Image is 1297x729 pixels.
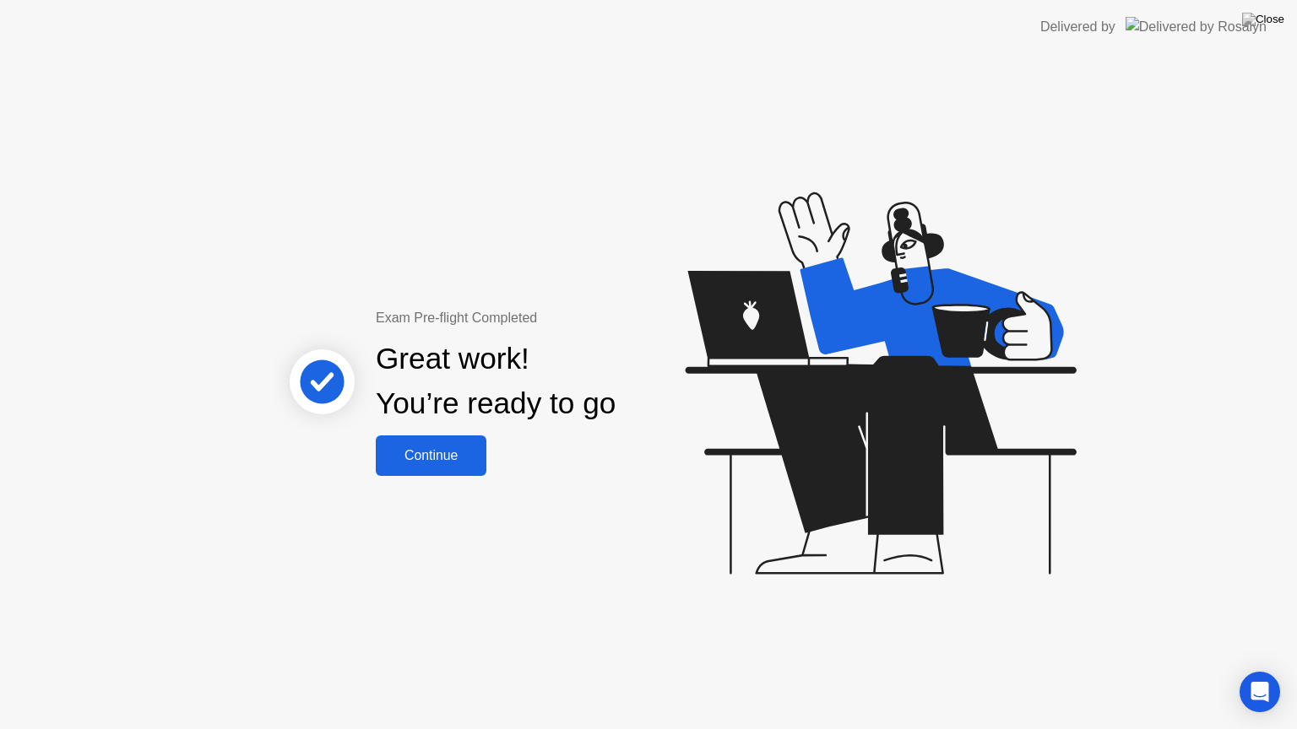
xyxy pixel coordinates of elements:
[376,308,724,328] div: Exam Pre-flight Completed
[1126,17,1267,36] img: Delivered by Rosalyn
[381,448,481,463] div: Continue
[376,337,616,426] div: Great work! You’re ready to go
[1240,672,1280,712] div: Open Intercom Messenger
[1040,17,1115,37] div: Delivered by
[376,435,486,476] button: Continue
[1242,13,1284,26] img: Close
